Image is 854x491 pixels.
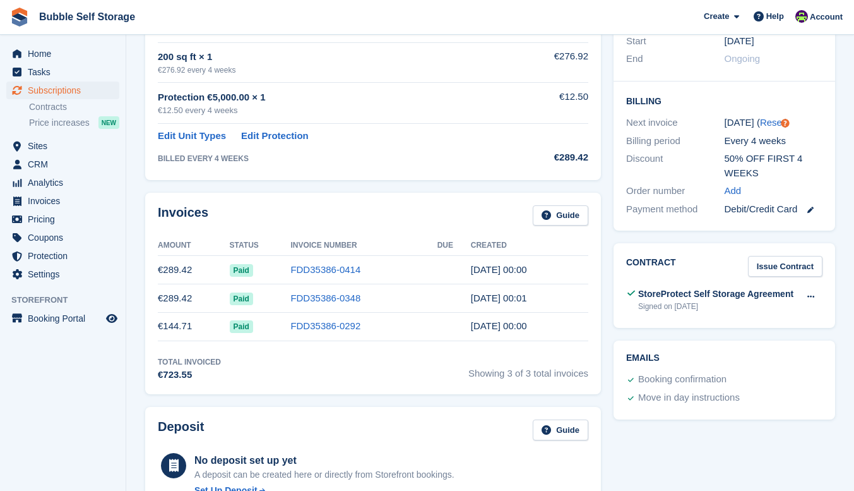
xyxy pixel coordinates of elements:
div: Total Invoiced [158,356,221,368]
div: 50% OFF FIRST 4 WEEKS [725,152,823,180]
a: menu [6,155,119,173]
span: Home [28,45,104,63]
a: menu [6,265,119,283]
span: CRM [28,155,104,173]
a: menu [6,210,119,228]
span: Analytics [28,174,104,191]
span: Booking Portal [28,310,104,327]
h2: Billing [626,94,822,107]
div: Every 4 weeks [725,134,823,149]
span: Paid [230,293,253,305]
div: Signed on [DATE] [638,301,793,312]
th: Amount [158,236,230,256]
a: Issue Contract [748,256,822,277]
img: Tom Gilmore [795,10,808,23]
div: Next invoice [626,116,725,130]
a: Guide [533,420,588,440]
h2: Emails [626,353,822,363]
td: €144.71 [158,312,230,341]
a: Preview store [104,311,119,326]
div: €12.50 every 4 weeks [158,104,509,117]
time: 2025-07-08 23:00:46 UTC [471,320,527,331]
time: 2025-07-08 23:00:00 UTC [725,34,754,49]
div: €276.92 every 4 weeks [158,64,509,76]
span: Account [810,11,843,23]
div: Start [626,34,725,49]
span: Protection [28,247,104,265]
span: Help [766,10,784,23]
th: Invoice Number [290,236,437,256]
span: Paid [230,320,253,333]
div: No deposit set up yet [194,453,454,468]
time: 2025-08-05 23:01:02 UTC [471,293,527,303]
p: A deposit can be created here or directly from Storefront bookings. [194,468,454,482]
div: €289.42 [509,150,588,165]
a: Guide [533,205,588,226]
div: Order number [626,184,725,198]
th: Created [471,236,588,256]
span: Showing 3 of 3 total invoices [468,356,588,382]
div: €723.55 [158,368,221,382]
a: menu [6,82,119,99]
span: Invoices [28,192,104,210]
span: Tasks [28,63,104,81]
td: €276.92 [509,42,588,82]
div: 200 sq ft × 1 [158,50,509,64]
img: stora-icon-8386f47178a22dfd0bd8f6a31ec36ba5ce8667c1dd55bd0f319d3a0aa187defe.svg [10,8,29,27]
time: 2025-09-02 23:00:51 UTC [471,264,527,275]
span: Price increases [29,117,90,129]
div: Debit/Credit Card [725,202,823,217]
h2: Contract [626,256,676,277]
div: Payment method [626,202,725,217]
span: Paid [230,264,253,277]
a: menu [6,247,119,265]
div: NEW [98,116,119,129]
div: Tooltip anchor [780,118,791,129]
span: Subscriptions [28,82,104,99]
span: Sites [28,137,104,155]
span: Storefront [11,294,126,306]
a: Bubble Self Storage [34,6,140,27]
div: Booking confirmation [638,372,726,387]
a: menu [6,137,119,155]
a: Reset [760,117,785,128]
h2: Deposit [158,420,204,440]
a: Edit Unit Types [158,129,226,143]
a: menu [6,310,119,327]
a: menu [6,174,119,191]
h2: Invoices [158,205,208,226]
a: menu [6,63,119,81]
td: €289.42 [158,256,230,284]
div: Protection €5,000.00 × 1 [158,90,509,105]
span: Coupons [28,229,104,246]
div: StoreProtect Self Storage Agreement [638,288,793,301]
span: Create [704,10,729,23]
div: End [626,52,725,66]
div: BILLED EVERY 4 WEEKS [158,153,509,164]
a: menu [6,229,119,246]
a: Edit Protection [241,129,309,143]
a: FDD35386-0414 [290,264,360,275]
span: Ongoing [725,53,761,64]
span: Settings [28,265,104,283]
span: Pricing [28,210,104,228]
td: €12.50 [509,83,588,124]
div: [DATE] ( ) [725,116,823,130]
div: Billing period [626,134,725,149]
a: menu [6,45,119,63]
th: Due [437,236,471,256]
a: FDD35386-0348 [290,293,360,303]
td: €289.42 [158,284,230,313]
a: Price increases NEW [29,116,119,130]
a: Add [725,184,742,198]
a: menu [6,192,119,210]
th: Status [230,236,291,256]
a: FDD35386-0292 [290,320,360,331]
div: Discount [626,152,725,180]
div: Move in day instructions [638,391,740,406]
a: Contracts [29,101,119,113]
